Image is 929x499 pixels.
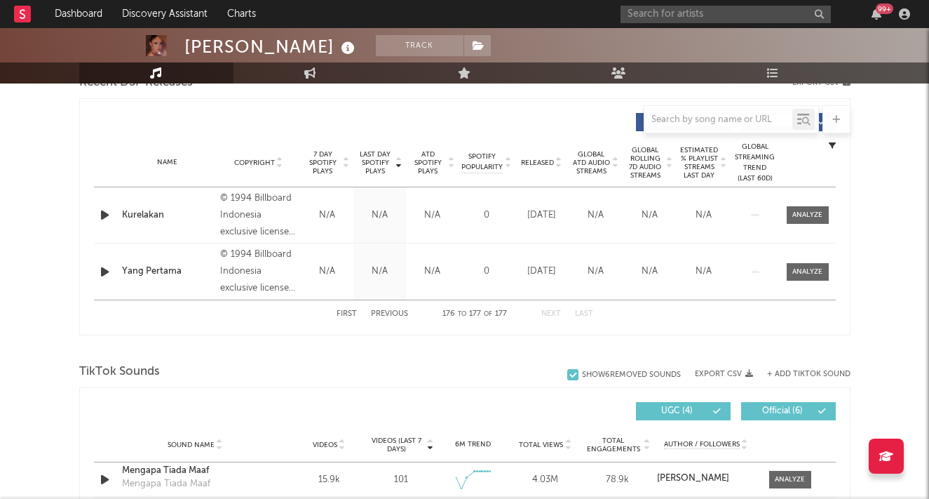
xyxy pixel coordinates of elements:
[872,8,881,20] button: 99+
[636,402,731,420] button: UGC(4)
[357,265,402,279] div: N/A
[304,208,350,222] div: N/A
[626,208,673,222] div: N/A
[122,477,210,491] div: Mengapa Tiada Maaf
[521,159,554,167] span: Released
[734,142,776,184] div: Global Streaming Trend (Last 60D)
[750,407,815,415] span: Official ( 6 )
[572,150,611,175] span: Global ATD Audio Streams
[122,265,214,279] a: Yang Pertama
[168,441,215,449] span: Sound Name
[657,474,729,483] strong: [PERSON_NAME]
[518,208,565,222] div: [DATE]
[461,152,503,173] span: Spotify Popularity
[234,159,275,167] span: Copyright
[585,473,650,487] div: 78.9k
[518,265,565,279] div: [DATE]
[519,441,563,449] span: Total Views
[513,473,578,487] div: 4.03M
[753,371,850,378] button: + Add TikTok Sound
[304,265,350,279] div: N/A
[572,265,619,279] div: N/A
[644,114,792,126] input: Search by song name or URL
[337,310,357,318] button: First
[368,437,425,453] span: Videos (last 7 days)
[220,190,297,241] div: © 1994 Billboard Indonesia exclusive licensed to Warner Music Indonesia
[436,306,513,323] div: 176 177 177
[458,311,466,317] span: to
[184,35,358,58] div: [PERSON_NAME]
[462,208,511,222] div: 0
[645,407,710,415] span: UGC ( 4 )
[575,310,593,318] button: Last
[767,371,850,378] button: + Add TikTok Sound
[409,150,447,175] span: ATD Spotify Plays
[621,6,831,23] input: Search for artists
[541,310,561,318] button: Next
[626,146,665,180] span: Global Rolling 7D Audio Streams
[484,311,492,317] span: of
[876,4,893,14] div: 99 +
[440,439,506,450] div: 6M Trend
[582,371,681,380] div: Show 6 Removed Sounds
[585,437,642,453] span: Total Engagements
[376,35,463,56] button: Track
[394,473,408,487] div: 101
[220,246,297,297] div: © 1994 Billboard Indonesia exclusive licensed to Warner Music Indonesia
[297,473,362,487] div: 15.9k
[664,440,740,449] span: Author / Followers
[371,310,408,318] button: Previous
[122,208,214,222] a: Kurelakan
[122,157,214,168] div: Name
[680,146,719,180] span: Estimated % Playlist Streams Last Day
[357,208,402,222] div: N/A
[304,150,341,175] span: 7 Day Spotify Plays
[357,150,394,175] span: Last Day Spotify Plays
[122,464,269,478] a: Mengapa Tiada Maaf
[79,364,160,380] span: TikTok Sounds
[680,208,727,222] div: N/A
[409,208,455,222] div: N/A
[657,474,754,484] a: [PERSON_NAME]
[626,265,673,279] div: N/A
[680,265,727,279] div: N/A
[695,370,753,378] button: Export CSV
[462,265,511,279] div: 0
[313,441,337,449] span: Videos
[741,402,836,420] button: Official(6)
[409,265,455,279] div: N/A
[572,208,619,222] div: N/A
